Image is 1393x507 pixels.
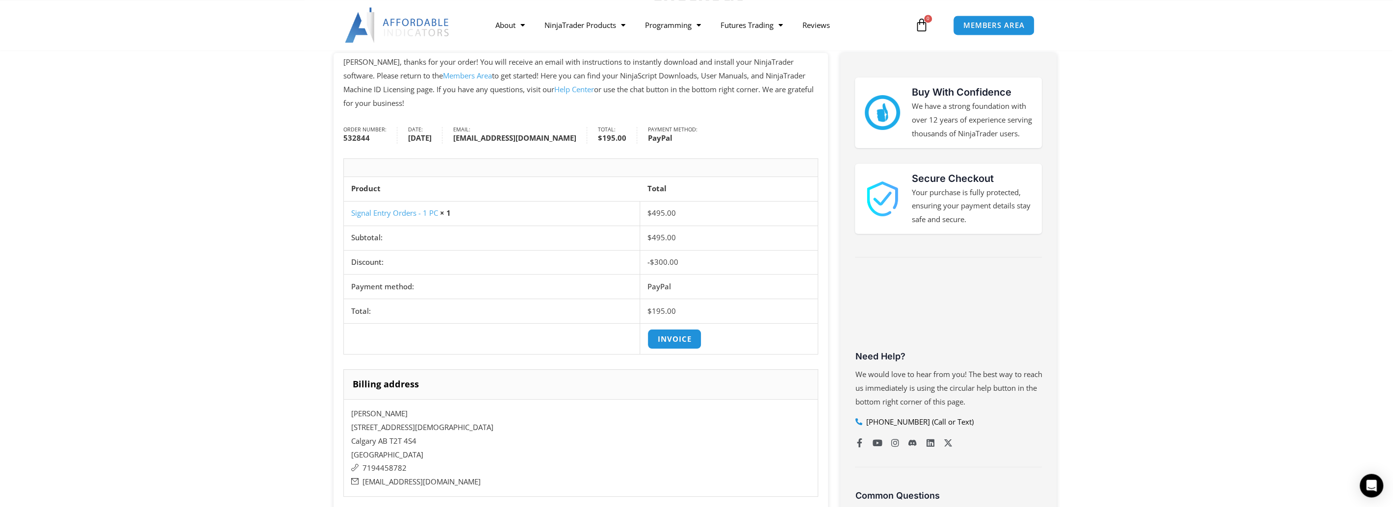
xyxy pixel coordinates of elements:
strong: × 1 [440,208,451,218]
h3: Secure Checkout [912,171,1032,186]
a: Programming [635,14,711,36]
span: $ [650,257,654,267]
td: PayPal [640,274,818,299]
th: Discount: [344,250,640,275]
p: We have a strong foundation with over 12 years of experience serving thousands of NinjaTrader users. [912,100,1032,141]
td: - [640,250,818,275]
img: mark thumbs good 43913 | Affordable Indicators – NinjaTrader [865,95,900,130]
li: Payment method: [648,127,708,143]
span: $ [598,133,602,143]
a: Members Area [443,71,492,80]
a: MEMBERS AREA [953,15,1035,35]
iframe: Customer reviews powered by Trustpilot [855,275,1042,348]
strong: [EMAIL_ADDRESS][DOMAIN_NAME] [453,132,576,144]
a: About [486,14,535,36]
h3: Common Questions [855,490,1042,501]
a: Invoice order number 532844 [647,329,701,349]
span: 0 [924,15,932,23]
li: Total: [598,127,637,143]
strong: 532844 [343,132,387,144]
span: 195.00 [647,306,676,316]
bdi: 195.00 [598,133,626,143]
span: 495.00 [647,232,676,242]
li: Email: [453,127,587,143]
h3: Buy With Confidence [912,85,1032,100]
div: Open Intercom Messenger [1360,474,1383,497]
th: Total [640,177,818,201]
strong: PayPal [648,132,697,144]
h2: Billing address [343,369,818,399]
span: MEMBERS AREA [963,22,1025,29]
address: [PERSON_NAME] [STREET_ADDRESS][DEMOGRAPHIC_DATA] Calgary AB T2T 4S4 [GEOGRAPHIC_DATA] [343,399,818,497]
span: 300.00 [650,257,678,267]
p: 7194458782 [351,461,810,475]
a: Reviews [793,14,840,36]
img: 1000913 | Affordable Indicators – NinjaTrader [865,181,900,216]
a: Help Center [554,84,594,94]
span: $ [647,208,652,218]
th: Subtotal: [344,226,640,250]
span: $ [647,306,652,316]
nav: Menu [486,14,912,36]
p: [EMAIL_ADDRESS][DOMAIN_NAME] [351,475,810,489]
a: Signal Entry Orders - 1 PC [351,208,438,218]
a: 0 [900,11,943,39]
li: Order number: [343,127,397,143]
a: NinjaTrader Products [535,14,635,36]
p: Your purchase is fully protected, ensuring your payment details stay safe and secure. [912,186,1032,227]
span: [PHONE_NUMBER] (Call or Text) [864,415,974,429]
p: [PERSON_NAME], thanks for your order! You will receive an email with instructions to instantly do... [343,55,818,110]
span: We would love to hear from you! The best way to reach us immediately is using the circular help b... [855,369,1042,406]
strong: [DATE] [408,132,432,144]
th: Product [344,177,640,201]
li: Date: [408,127,442,143]
img: LogoAI | Affordable Indicators – NinjaTrader [345,7,450,43]
a: Futures Trading [711,14,793,36]
th: Payment method: [344,274,640,299]
h3: Need Help? [855,351,1042,362]
bdi: 495.00 [647,208,676,218]
span: $ [647,232,652,242]
th: Total: [344,299,640,323]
